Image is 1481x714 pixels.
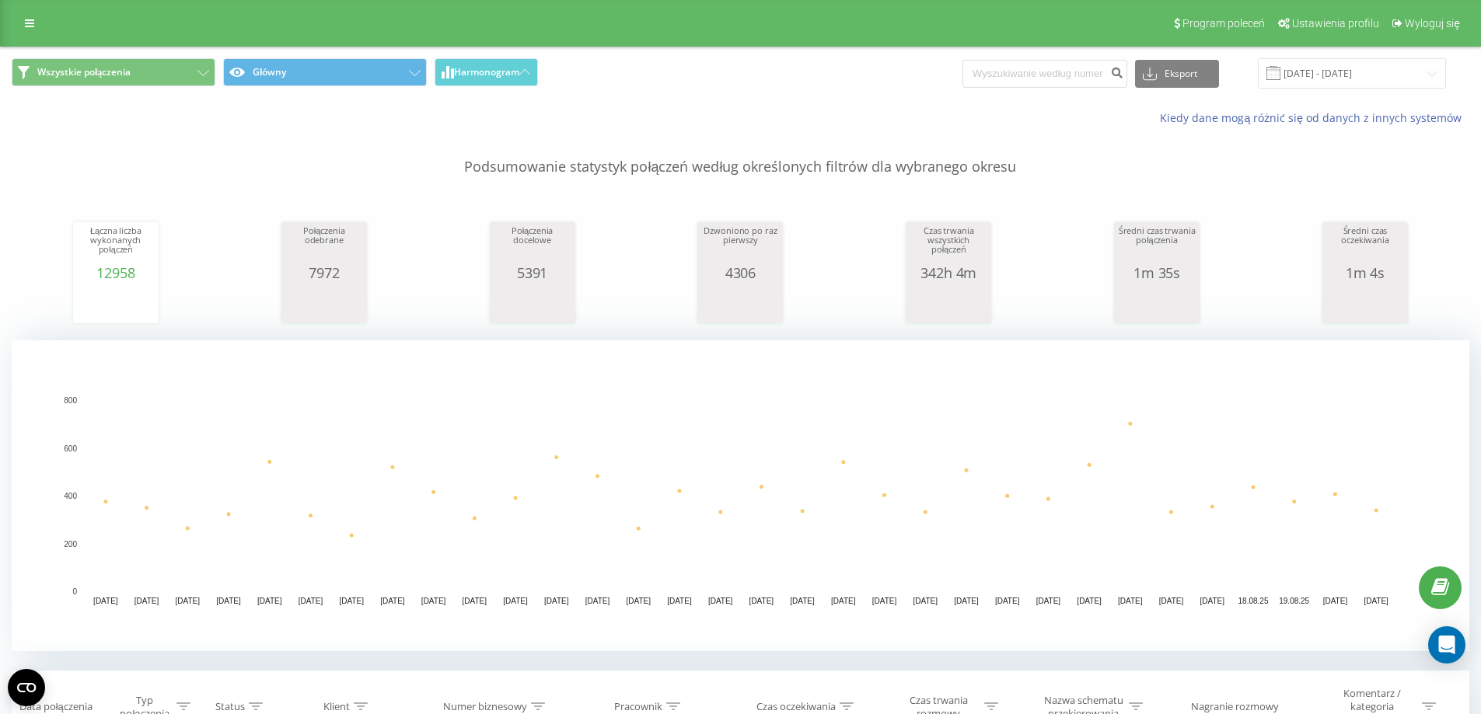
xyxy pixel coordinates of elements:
text: [DATE] [216,597,241,605]
div: Open Intercom Messenger [1428,626,1465,663]
span: Wszystkie połączenia [37,66,131,78]
span: Ustawienia profilu [1292,17,1379,30]
text: [DATE] [421,597,446,605]
text: [DATE] [134,597,159,605]
div: Połączenia odebrane [285,226,363,265]
text: 400 [64,492,77,500]
button: Eksport [1135,60,1219,88]
svg: A chart. [910,280,987,327]
div: Średni czas trwania połączenia [1118,226,1196,265]
text: [DATE] [299,597,323,605]
text: [DATE] [380,597,405,605]
text: [DATE] [257,597,282,605]
text: [DATE] [995,597,1020,605]
text: [DATE] [749,597,774,605]
text: [DATE] [1118,597,1143,605]
text: [DATE] [1364,597,1388,605]
text: [DATE] [1323,597,1348,605]
svg: A chart. [1118,280,1196,327]
text: [DATE] [954,597,979,605]
div: Pracownik [614,700,662,713]
div: Data połączenia [19,700,93,713]
button: Harmonogram [435,58,538,86]
text: [DATE] [667,597,692,605]
text: [DATE] [626,597,651,605]
text: [DATE] [503,597,528,605]
text: [DATE] [831,597,856,605]
button: Open CMP widget [8,669,45,706]
text: [DATE] [913,597,938,605]
input: Wyszukiwanie według numeru [962,60,1127,88]
span: Program poleceń [1182,17,1265,30]
text: [DATE] [708,597,733,605]
button: Główny [223,58,427,86]
a: Kiedy dane mogą różnić się od danych z innych systemów [1160,110,1469,125]
p: Podsumowanie statystyk połączeń według określonych filtrów dla wybranego okresu [12,126,1469,177]
svg: A chart. [701,280,779,327]
svg: A chart. [12,340,1469,651]
text: [DATE] [872,597,897,605]
text: 18.08.25 [1238,597,1269,605]
text: [DATE] [93,597,118,605]
div: 5391 [494,265,571,280]
svg: A chart. [77,280,155,327]
div: Łączna liczba wykonanych połączeń [77,226,155,265]
text: 0 [72,587,77,596]
div: Średni czas oczekiwania [1326,226,1404,265]
text: [DATE] [1036,597,1061,605]
div: Czas trwania wszystkich połączeń [910,226,987,265]
text: 200 [64,540,77,549]
div: 7972 [285,265,363,280]
button: Wszystkie połączenia [12,58,215,86]
div: 1m 35s [1118,265,1196,280]
text: 800 [64,396,77,405]
svg: A chart. [494,280,571,327]
text: 19.08.25 [1279,597,1309,605]
svg: A chart. [1326,280,1404,327]
text: [DATE] [544,597,569,605]
text: 600 [64,444,77,453]
div: Czas oczekiwania [756,700,836,713]
text: [DATE] [176,597,201,605]
div: 342h 4m [910,265,987,280]
div: Klient [323,700,350,713]
svg: A chart. [285,280,363,327]
div: Numer biznesowy [443,700,527,713]
div: Połączenia docelowe [494,226,571,265]
text: [DATE] [1077,597,1102,605]
text: [DATE] [1159,597,1184,605]
div: 1m 4s [1326,265,1404,280]
text: [DATE] [1200,597,1225,605]
div: 4306 [701,265,779,280]
text: [DATE] [585,597,610,605]
div: Nagranie rozmowy [1191,700,1279,713]
div: 12958 [77,265,155,280]
text: [DATE] [790,597,815,605]
div: Dzwoniono po raz pierwszy [701,226,779,265]
text: [DATE] [339,597,364,605]
span: Harmonogram [454,67,519,78]
text: [DATE] [463,597,487,605]
div: Status [215,700,245,713]
span: Wyloguj się [1405,17,1460,30]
